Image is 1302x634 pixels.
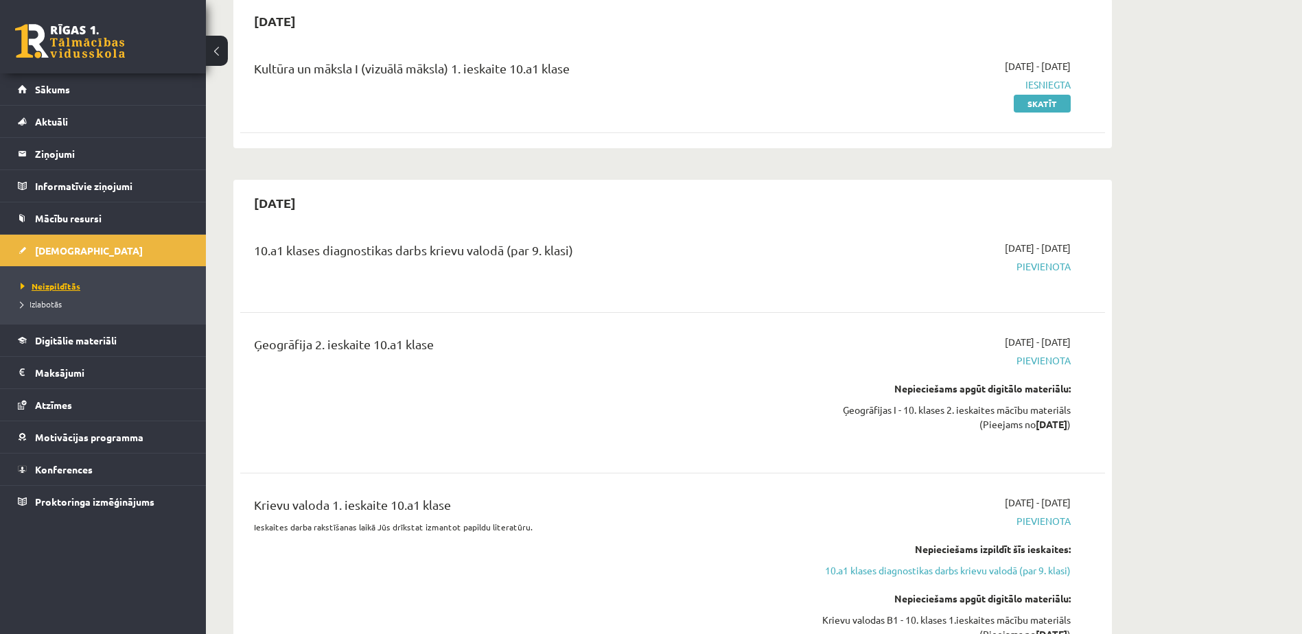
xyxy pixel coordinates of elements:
[35,431,143,443] span: Motivācijas programma
[812,591,1071,606] div: Nepieciešams apgūt digitālo materiālu:
[18,325,189,356] a: Digitālie materiāli
[18,454,189,485] a: Konferences
[254,495,791,521] div: Krievu valoda 1. ieskaite 10.a1 klase
[35,138,189,169] legend: Ziņojumi
[18,202,189,234] a: Mācību resursi
[254,241,791,266] div: 10.a1 klases diagnostikas darbs krievu valodā (par 9. klasi)
[1005,241,1071,255] span: [DATE] - [DATE]
[254,521,791,533] p: Ieskaites darba rakstīšanas laikā Jūs drīkstat izmantot papildu literatūru.
[18,73,189,105] a: Sākums
[812,403,1071,432] div: Ģeogrāfijas I - 10. klases 2. ieskaites mācību materiāls (Pieejams no )
[35,83,70,95] span: Sākums
[18,235,189,266] a: [DEMOGRAPHIC_DATA]
[18,106,189,137] a: Aktuāli
[812,514,1071,528] span: Pievienota
[21,298,192,310] a: Izlabotās
[35,357,189,388] legend: Maksājumi
[21,280,192,292] a: Neizpildītās
[1005,59,1071,73] span: [DATE] - [DATE]
[35,463,93,475] span: Konferences
[240,5,310,37] h2: [DATE]
[21,281,80,292] span: Neizpildītās
[812,381,1071,396] div: Nepieciešams apgūt digitālo materiālu:
[35,495,154,508] span: Proktoringa izmēģinājums
[18,170,189,202] a: Informatīvie ziņojumi
[812,542,1071,556] div: Nepieciešams izpildīt šīs ieskaites:
[21,298,62,309] span: Izlabotās
[812,563,1071,578] a: 10.a1 klases diagnostikas darbs krievu valodā (par 9. klasi)
[18,421,189,453] a: Motivācijas programma
[240,187,310,219] h2: [DATE]
[254,335,791,360] div: Ģeogrāfija 2. ieskaite 10.a1 klase
[1036,418,1067,430] strong: [DATE]
[35,170,189,202] legend: Informatīvie ziņojumi
[35,334,117,347] span: Digitālie materiāli
[1014,95,1071,113] a: Skatīt
[812,353,1071,368] span: Pievienota
[35,244,143,257] span: [DEMOGRAPHIC_DATA]
[35,399,72,411] span: Atzīmes
[18,389,189,421] a: Atzīmes
[1005,335,1071,349] span: [DATE] - [DATE]
[18,138,189,169] a: Ziņojumi
[35,115,68,128] span: Aktuāli
[18,486,189,517] a: Proktoringa izmēģinājums
[1005,495,1071,510] span: [DATE] - [DATE]
[812,78,1071,92] span: Iesniegta
[254,59,791,84] div: Kultūra un māksla I (vizuālā māksla) 1. ieskaite 10.a1 klase
[812,259,1071,274] span: Pievienota
[35,212,102,224] span: Mācību resursi
[18,357,189,388] a: Maksājumi
[15,24,125,58] a: Rīgas 1. Tālmācības vidusskola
